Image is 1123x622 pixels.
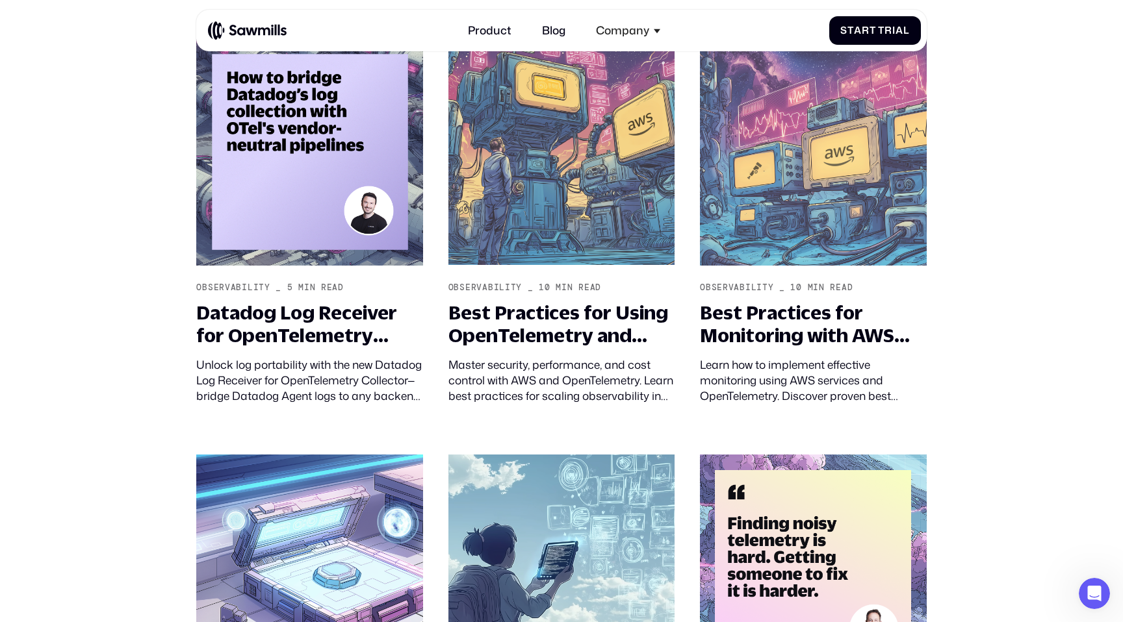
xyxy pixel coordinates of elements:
[534,16,574,46] a: Blog
[196,357,422,404] div: Unlock log portability with the new Datadog Log Receiver for OpenTelemetry Collector—bridge Datad...
[459,16,519,46] a: Product
[596,24,649,38] div: Company
[187,29,433,414] a: Observability_5min readDatadog Log Receiver for OpenTelemetry CollectorUnlock log portability wit...
[448,357,675,404] div: Master security, performance, and cost control with AWS and OpenTelemetry. Learn best practices f...
[700,301,926,347] div: Best Practices for Monitoring with AWS and OpenTelemetry
[287,282,293,293] div: 5
[196,282,270,293] div: Observability
[1079,578,1110,609] iframe: Intercom live chat
[870,25,876,36] span: t
[884,25,892,36] span: r
[439,29,685,414] a: Observability_10min readBest Practices for Using OpenTelemetry and AWSMaster security, performanc...
[840,25,847,36] span: S
[700,357,926,404] div: Learn how to implement effective monitoring using AWS services and OpenTelemetry. Discover proven...
[790,282,801,293] div: 10
[892,25,896,36] span: i
[298,282,344,293] div: min read
[829,16,921,45] a: StartTrial
[862,25,870,36] span: r
[587,16,669,46] div: Company
[808,282,853,293] div: min read
[847,25,854,36] span: t
[528,282,534,293] div: _
[448,282,522,293] div: Observability
[556,282,601,293] div: min read
[690,29,936,414] a: Observability_10min readBest Practices for Monitoring with AWS and OpenTelemetryLearn how to impl...
[276,282,281,293] div: _
[196,301,422,347] div: Datadog Log Receiver for OpenTelemetry Collector
[539,282,550,293] div: 10
[878,25,884,36] span: T
[854,25,862,36] span: a
[896,25,903,36] span: a
[779,282,785,293] div: _
[700,282,773,293] div: Observability
[448,301,675,347] div: Best Practices for Using OpenTelemetry and AWS
[903,25,910,36] span: l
